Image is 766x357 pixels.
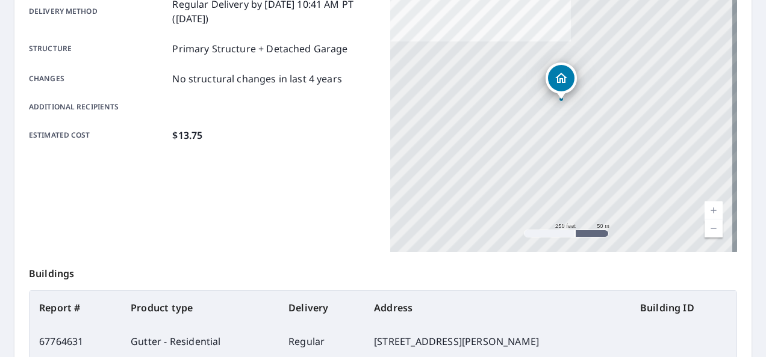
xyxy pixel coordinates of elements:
th: Delivery [279,291,364,325]
th: Building ID [631,291,736,325]
th: Product type [121,291,279,325]
p: No structural changes in last 4 years [172,72,342,86]
p: Structure [29,41,167,56]
p: Additional recipients [29,102,167,112]
th: Report # [30,291,121,325]
a: Current Level 17, Zoom Out [705,219,723,237]
th: Address [364,291,631,325]
p: Primary Structure + Detached Garage [172,41,347,56]
p: Buildings [29,252,737,290]
a: Current Level 17, Zoom In [705,201,723,219]
p: Estimated cost [29,128,167,142]
p: $13.75 [172,128,202,142]
p: Changes [29,72,167,86]
div: Dropped pin, building 1, Residential property, 2290 Aspen Brook Dr Estes Park, CO 80517 [546,63,577,100]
